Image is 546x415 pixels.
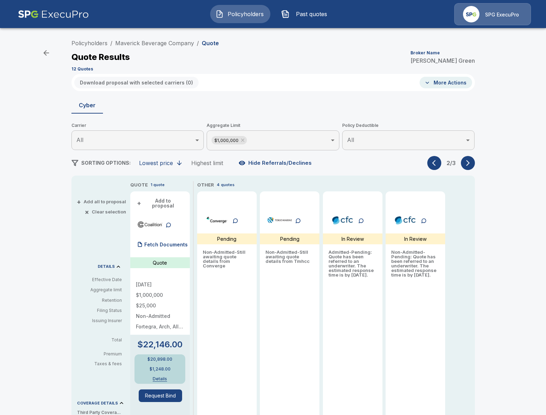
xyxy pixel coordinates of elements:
[191,159,223,166] div: Highest limit
[217,182,220,188] p: 4
[330,215,355,225] img: cfccyberadmitted
[212,136,241,144] span: $1,000,000
[18,3,89,25] img: AA Logo
[347,136,354,143] span: All
[115,40,194,47] a: Maverick Beverage Company
[71,39,219,47] nav: breadcrumb
[71,53,130,61] p: Quote Results
[151,182,165,188] p: 1 quote
[77,199,81,204] span: +
[292,10,331,18] span: Past quotes
[139,159,173,166] div: Lowest price
[71,67,93,71] p: 12 Quotes
[139,389,182,402] button: Request Bind
[215,10,224,18] img: Policyholders Icon
[410,58,475,63] p: [PERSON_NAME] Green
[265,250,314,264] p: Non-Admitted - Still awaiting quote details from Tmhcc
[136,324,184,329] p: Fortegra, Arch, Allianz, Aspen, Vantage
[130,182,148,189] p: QUOTE
[77,287,122,293] p: Aggregate limit
[197,39,199,47] li: /
[280,235,299,243] p: Pending
[210,5,270,23] button: Policyholders IconPolicyholders
[144,377,175,381] button: Details
[420,77,472,88] button: More Actions
[342,122,475,129] span: Policy Deductible
[444,160,458,166] p: 2 / 3
[341,235,364,243] p: In Review
[74,77,199,88] button: Download proposal with selected carriers (0)
[136,282,184,287] p: [DATE]
[485,11,519,18] p: SPG ExecuPro
[136,303,184,308] p: $25,000
[227,10,265,18] span: Policyholders
[267,215,292,225] img: tmhcccyber
[203,250,251,268] p: Non-Admitted - Still awaiting quote details from Converge
[98,265,115,268] p: DETAILS
[71,122,204,129] span: Carrier
[77,352,127,356] p: Premium
[221,182,235,188] p: quotes
[237,156,315,170] button: Hide Referrals/Declines
[153,259,167,266] p: Quote
[136,197,184,210] button: +Add to proposal
[454,3,531,25] a: Agency IconSPG ExecuPro
[71,97,103,114] button: Cyber
[139,389,187,402] span: Request Bind
[207,122,339,129] span: Aggregate Limit
[77,297,122,304] p: Retention
[85,210,89,214] span: ×
[150,367,171,371] p: $1,248.00
[78,199,126,204] button: +Add all to proposal
[136,314,184,319] p: Non-Admitted
[137,219,163,230] img: coalitioncyber
[281,10,290,18] img: Past quotes Icon
[393,215,418,225] img: cfccyber
[136,293,184,298] p: $1,000,000
[147,357,172,361] p: $20,898.00
[212,136,247,144] div: $1,000,000
[86,210,126,214] button: ×Clear selection
[197,182,214,189] p: OTHER
[77,277,122,283] p: Effective Date
[110,39,112,47] li: /
[144,242,188,247] p: Fetch Documents
[77,338,127,342] p: Total
[137,201,141,206] span: +
[77,362,127,366] p: Taxes & fees
[410,51,440,55] p: Broker Name
[329,250,377,277] p: Admitted - Pending: Quote has been referred to an underwriter. The estimated response time is by ...
[391,250,440,277] p: Non-Admitted - Pending: Quote has been referred to an underwriter. The estimated response time is...
[76,136,83,143] span: All
[202,40,219,46] p: Quote
[404,235,427,243] p: In Review
[137,340,182,349] p: $22,146.00
[276,5,336,23] button: Past quotes IconPast quotes
[81,160,131,166] span: SORTING OPTIONS:
[463,6,479,22] img: Agency Icon
[204,215,230,225] img: convergecybersurplus
[71,40,108,47] a: Policyholders
[217,235,236,243] p: Pending
[77,318,122,324] p: Issuing Insurer
[77,307,122,314] p: Filing Status
[77,401,118,405] p: COVERAGE DETAILS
